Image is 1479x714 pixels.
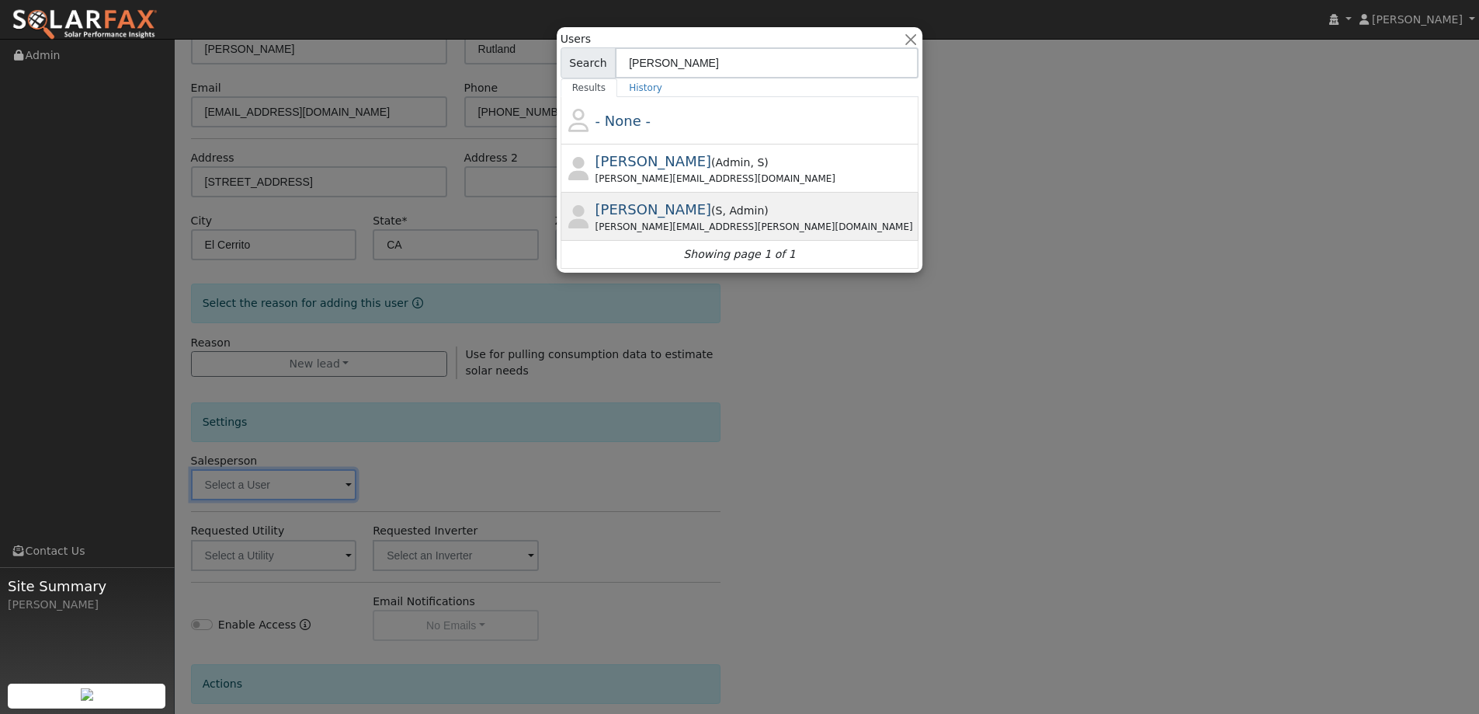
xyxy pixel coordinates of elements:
span: [PERSON_NAME] [1372,13,1463,26]
a: History [617,78,674,97]
div: [PERSON_NAME][EMAIL_ADDRESS][PERSON_NAME][DOMAIN_NAME] [595,220,916,234]
div: [PERSON_NAME] [8,597,166,613]
span: [PERSON_NAME] [595,153,712,169]
i: Showing page 1 of 1 [683,246,795,263]
span: Admin [723,204,765,217]
div: [PERSON_NAME][EMAIL_ADDRESS][DOMAIN_NAME] [595,172,916,186]
img: SolarFax [12,9,158,41]
img: retrieve [81,688,93,701]
a: Results [561,78,618,97]
span: [PERSON_NAME] [595,201,712,218]
span: Search [561,47,616,78]
span: Salesperson [750,156,764,169]
span: ( ) [711,204,769,217]
span: - None - [595,113,651,129]
span: Site Summary [8,576,166,597]
span: Users [561,31,591,47]
span: ( ) [711,156,769,169]
span: Salesperson [716,204,723,217]
span: Admin [716,156,751,169]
